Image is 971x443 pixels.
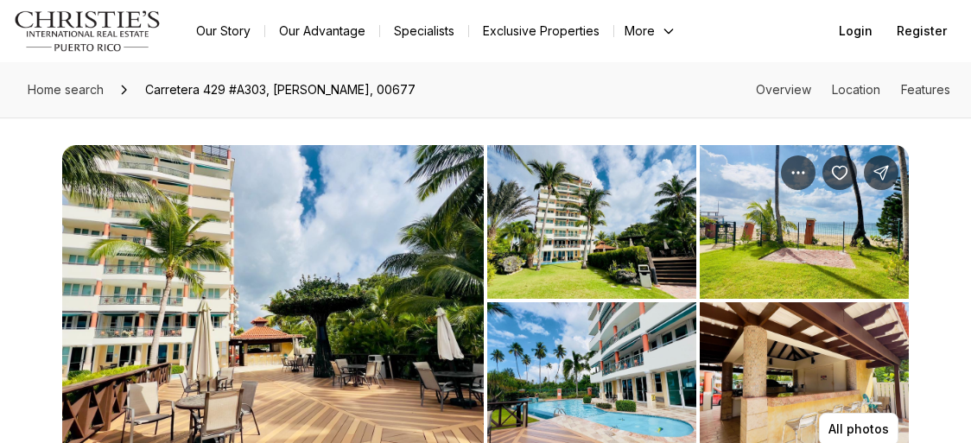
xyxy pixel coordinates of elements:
[901,82,950,97] a: Skip to: Features
[21,76,111,104] a: Home search
[897,24,947,38] span: Register
[781,155,816,190] button: Property options
[380,19,468,43] a: Specialists
[864,155,898,190] button: Share Property: Carretera 429 #A303
[182,19,264,43] a: Our Story
[832,82,880,97] a: Skip to: Location
[14,10,162,52] img: logo
[138,76,422,104] span: Carretera 429 #A303, [PERSON_NAME], 00677
[469,19,613,43] a: Exclusive Properties
[828,14,883,48] button: Login
[839,24,873,38] span: Login
[756,82,811,97] a: Skip to: Overview
[886,14,957,48] button: Register
[822,155,857,190] button: Save Property: Carretera 429 #A303
[265,19,379,43] a: Our Advantage
[700,145,909,299] button: View image gallery
[614,19,687,43] button: More
[828,422,889,436] p: All photos
[487,145,696,299] button: View image gallery
[28,82,104,97] span: Home search
[756,83,950,97] nav: Page section menu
